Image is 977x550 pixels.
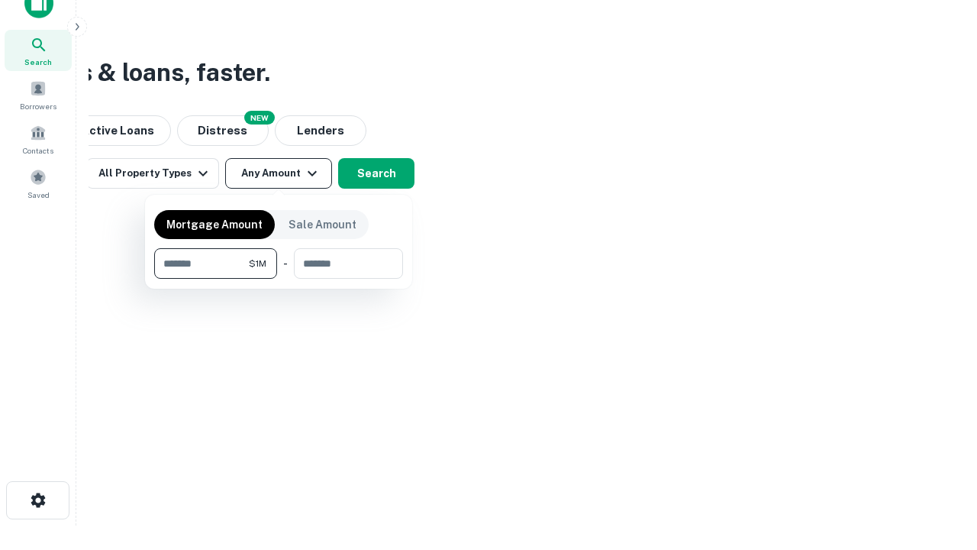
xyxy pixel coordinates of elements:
span: $1M [249,257,266,270]
iframe: Chat Widget [901,428,977,501]
p: Mortgage Amount [166,216,263,233]
p: Sale Amount [289,216,356,233]
div: - [283,248,288,279]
